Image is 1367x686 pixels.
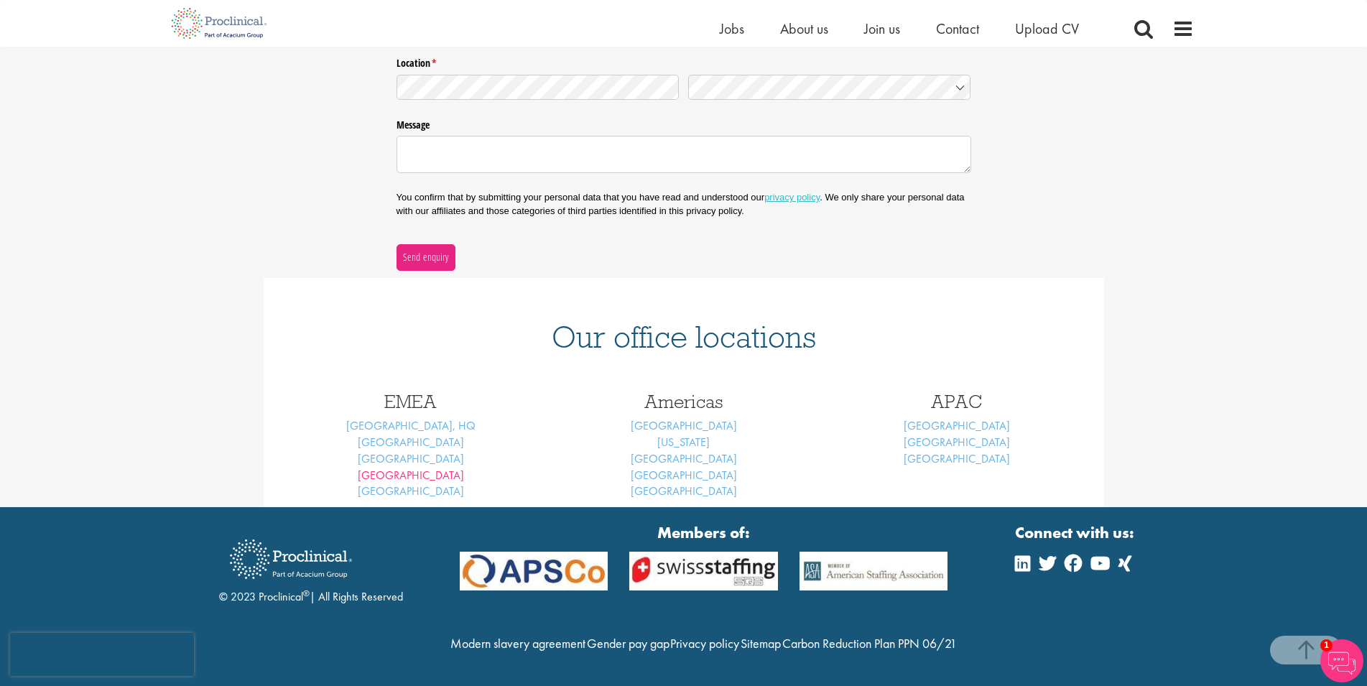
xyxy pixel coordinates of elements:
label: Message [397,113,971,131]
a: [GEOGRAPHIC_DATA] [358,483,464,499]
a: Gender pay gap [587,635,669,652]
a: [GEOGRAPHIC_DATA], HQ [346,418,476,433]
button: Send enquiry [397,244,455,270]
h3: Americas [558,392,810,411]
img: Chatbot [1320,639,1363,682]
img: APSCo [789,552,959,591]
a: [US_STATE] [657,435,710,450]
img: APSCo [618,552,789,591]
a: [GEOGRAPHIC_DATA] [358,451,464,466]
a: [GEOGRAPHIC_DATA] [631,418,737,433]
strong: Connect with us: [1015,522,1137,544]
a: Join us [864,19,900,38]
a: [GEOGRAPHIC_DATA] [904,418,1010,433]
a: [GEOGRAPHIC_DATA] [631,483,737,499]
a: About us [780,19,828,38]
a: Privacy policy [670,635,739,652]
h1: Our office locations [285,321,1083,353]
strong: Members of: [460,522,948,544]
a: privacy policy [764,192,820,203]
span: Send enquiry [402,249,449,265]
a: Jobs [720,19,744,38]
h3: EMEA [285,392,537,411]
a: [GEOGRAPHIC_DATA] [904,451,1010,466]
img: APSCo [449,552,619,591]
img: Proclinical Recruitment [219,529,363,589]
a: [GEOGRAPHIC_DATA] [358,435,464,450]
a: [GEOGRAPHIC_DATA] [631,468,737,483]
span: 1 [1320,639,1333,652]
a: Carbon Reduction Plan PPN 06/21 [782,635,957,652]
input: State / Province / Region [397,75,680,100]
p: You confirm that by submitting your personal data that you have read and understood our . We only... [397,191,971,217]
input: Country [688,75,971,100]
a: [GEOGRAPHIC_DATA] [631,451,737,466]
a: [GEOGRAPHIC_DATA] [904,435,1010,450]
a: Modern slavery agreement [450,635,585,652]
sup: ® [303,588,310,599]
legend: Location [397,52,971,70]
a: Contact [936,19,979,38]
div: © 2023 Proclinical | All Rights Reserved [219,529,403,606]
iframe: reCAPTCHA [10,633,194,676]
h3: APAC [831,392,1083,411]
a: [GEOGRAPHIC_DATA] [358,468,464,483]
a: Upload CV [1015,19,1079,38]
a: Sitemap [741,635,781,652]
